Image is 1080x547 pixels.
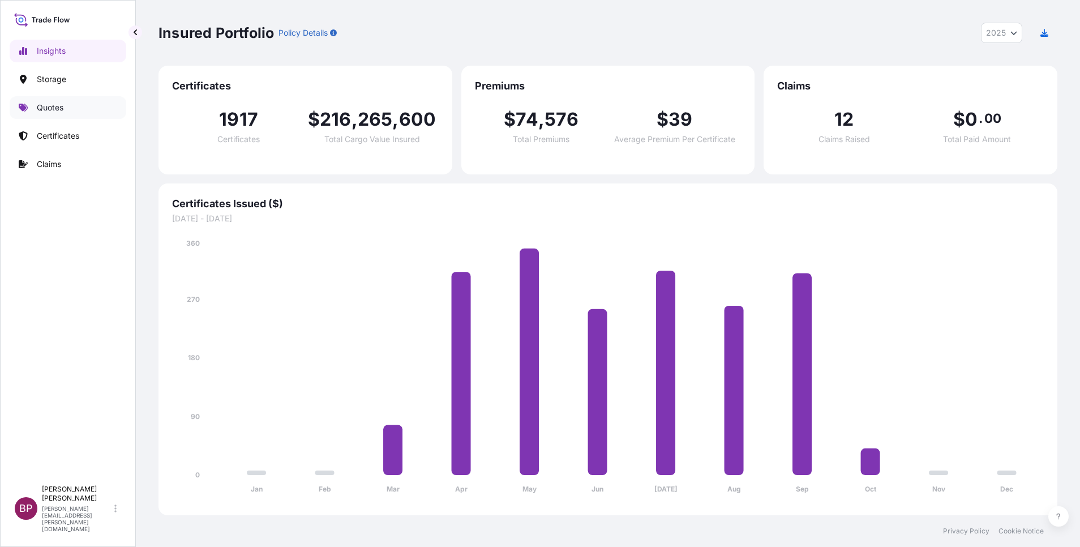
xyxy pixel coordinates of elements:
[172,213,1044,224] span: [DATE] - [DATE]
[668,110,692,129] span: 39
[592,485,603,493] tspan: Jun
[522,485,537,493] tspan: May
[324,135,420,143] span: Total Cargo Value Insured
[979,114,983,123] span: .
[657,110,668,129] span: $
[777,79,1044,93] span: Claims
[965,110,978,129] span: 0
[475,79,742,93] span: Premiums
[998,527,1044,536] a: Cookie Notice
[42,485,112,503] p: [PERSON_NAME] [PERSON_NAME]
[10,96,126,119] a: Quotes
[278,27,328,39] p: Policy Details
[932,485,946,493] tspan: Nov
[42,505,112,532] p: [PERSON_NAME][EMAIL_ADDRESS][PERSON_NAME][DOMAIN_NAME]
[10,153,126,176] a: Claims
[516,110,538,129] span: 74
[37,102,63,113] p: Quotes
[943,527,989,536] a: Privacy Policy
[188,353,200,362] tspan: 180
[727,485,741,493] tspan: Aug
[187,295,200,304] tspan: 270
[796,485,809,493] tspan: Sep
[352,110,358,129] span: ,
[654,485,678,493] tspan: [DATE]
[392,110,398,129] span: ,
[10,40,126,62] a: Insights
[37,45,66,57] p: Insights
[158,24,274,42] p: Insured Portfolio
[986,27,1006,39] span: 2025
[818,135,870,143] span: Claims Raised
[195,471,200,479] tspan: 0
[455,485,468,493] tspan: Apr
[19,503,33,514] span: BP
[358,110,393,129] span: 265
[1000,485,1013,493] tspan: Dec
[834,110,854,129] span: 12
[319,485,331,493] tspan: Feb
[981,23,1022,43] button: Year Selector
[538,110,545,129] span: ,
[217,135,260,143] span: Certificates
[387,485,400,493] tspan: Mar
[513,135,569,143] span: Total Premiums
[984,114,1001,123] span: 00
[614,135,735,143] span: Average Premium Per Certificate
[10,125,126,147] a: Certificates
[186,239,200,247] tspan: 360
[545,110,579,129] span: 576
[37,159,61,170] p: Claims
[37,130,79,142] p: Certificates
[172,79,439,93] span: Certificates
[399,110,436,129] span: 600
[953,110,965,129] span: $
[191,412,200,421] tspan: 90
[504,110,516,129] span: $
[943,135,1011,143] span: Total Paid Amount
[865,485,877,493] tspan: Oct
[172,197,1044,211] span: Certificates Issued ($)
[308,110,320,129] span: $
[37,74,66,85] p: Storage
[251,485,263,493] tspan: Jan
[219,110,258,129] span: 1917
[320,110,352,129] span: 216
[10,68,126,91] a: Storage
